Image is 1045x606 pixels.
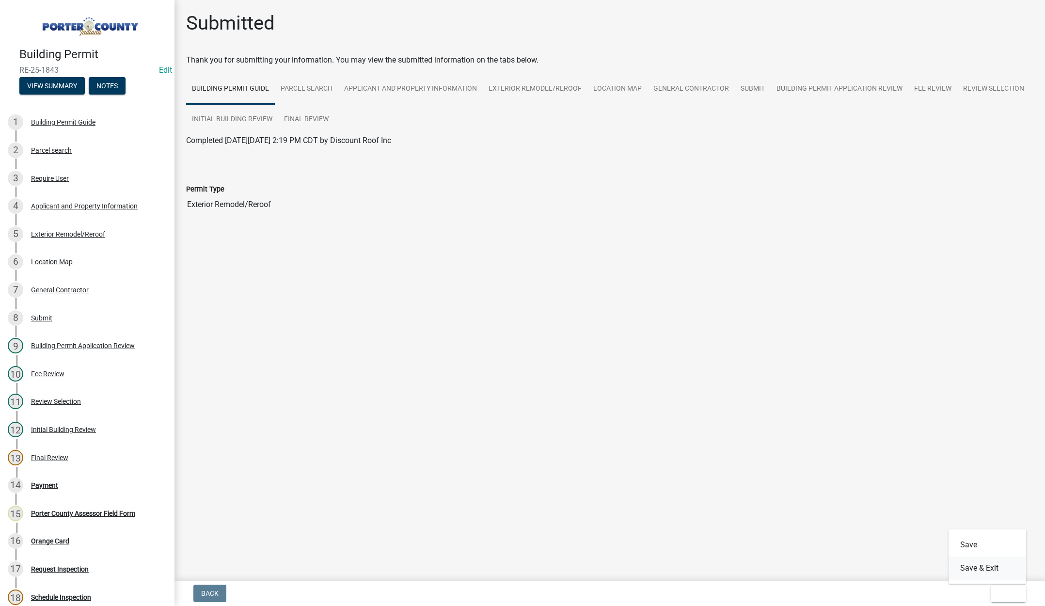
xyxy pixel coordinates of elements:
div: 17 [8,561,23,577]
div: Payment [31,482,58,489]
div: Parcel search [31,147,72,154]
button: Back [193,585,226,602]
a: Applicant and Property Information [338,74,483,105]
label: Permit Type [186,186,224,193]
a: Final Review [278,104,334,135]
div: Final Review [31,454,68,461]
div: Submit [31,315,52,321]
div: Orange Card [31,538,69,544]
div: Building Permit Application Review [31,342,135,349]
a: Location Map [587,74,648,105]
a: Fee Review [908,74,957,105]
a: Edit [159,65,172,75]
div: Exit [949,529,1026,584]
div: Initial Building Review [31,426,96,433]
div: 3 [8,171,23,186]
div: Exterior Remodel/Reroof [31,231,105,238]
div: Location Map [31,258,73,265]
div: Request Inspection [31,566,89,573]
span: Back [201,590,219,597]
div: 14 [8,478,23,493]
div: Applicant and Property Information [31,203,138,209]
div: 18 [8,590,23,605]
button: Notes [89,77,126,95]
wm-modal-confirm: Edit Application Number [159,65,172,75]
h1: Submitted [186,12,275,35]
div: Building Permit Guide [31,119,95,126]
div: 8 [8,310,23,326]
div: 5 [8,226,23,242]
div: 12 [8,422,23,437]
div: Schedule Inspection [31,594,91,601]
a: Submit [735,74,771,105]
a: Building Permit Application Review [771,74,908,105]
h4: Building Permit [19,48,167,62]
a: General Contractor [648,74,735,105]
span: Completed [DATE][DATE] 2:19 PM CDT by Discount Roof Inc [186,136,391,145]
a: Initial Building Review [186,104,278,135]
div: 9 [8,338,23,353]
div: Thank you for submitting your information. You may view the submitted information on the tabs below. [186,54,1033,66]
button: View Summary [19,77,85,95]
div: 7 [8,282,23,298]
span: RE-25-1843 [19,65,155,75]
button: Exit [991,585,1026,602]
a: Building Permit Guide [186,74,275,105]
wm-modal-confirm: Notes [89,82,126,90]
a: Exterior Remodel/Reroof [483,74,587,105]
div: 2 [8,143,23,158]
button: Save & Exit [949,557,1026,580]
div: 15 [8,506,23,521]
img: Porter County, Indiana [19,10,159,37]
div: 4 [8,198,23,214]
div: 10 [8,366,23,382]
div: Require User [31,175,69,182]
button: Save [949,533,1026,557]
div: General Contractor [31,287,89,293]
a: Parcel search [275,74,338,105]
div: 1 [8,114,23,130]
div: 6 [8,254,23,270]
wm-modal-confirm: Summary [19,82,85,90]
div: 13 [8,450,23,465]
div: Porter County Assessor Field Form [31,510,135,517]
a: Review Selection [957,74,1030,105]
div: 11 [8,394,23,409]
div: Fee Review [31,370,64,377]
span: Exit [998,590,1013,597]
div: Review Selection [31,398,81,405]
div: 16 [8,533,23,549]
